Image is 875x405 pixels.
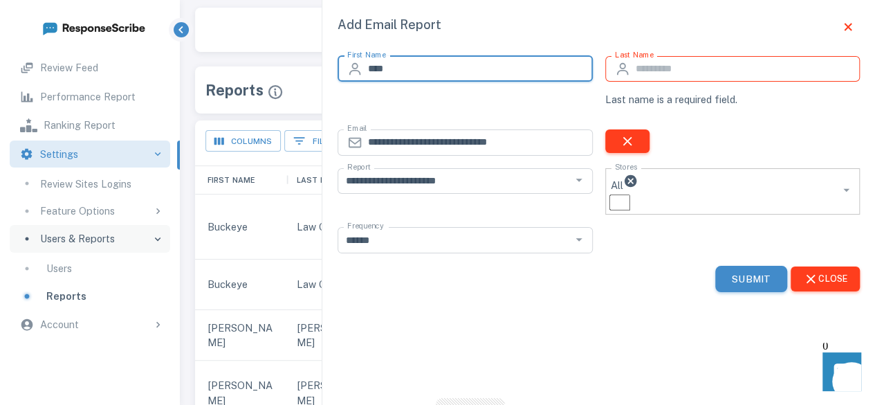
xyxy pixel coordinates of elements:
[297,321,369,350] p: [PERSON_NAME]
[10,225,169,253] div: Users & Reports
[208,219,248,235] p: Buckeye
[46,289,86,304] p: Reports
[10,255,169,282] a: Users
[208,172,256,188] div: First Name
[10,311,169,339] div: Account
[611,174,832,192] div: All
[208,321,277,350] p: [PERSON_NAME]
[40,231,115,246] p: Users & Reports
[347,221,384,232] label: Frequency
[347,162,371,173] label: Report
[10,83,169,111] a: Performance Report
[10,282,169,310] a: Reports
[10,197,169,225] div: Feature Options
[208,277,248,292] p: Buckeye
[40,204,115,219] p: Feature Options
[44,118,116,133] p: Ranking Report
[838,181,856,199] button: Open
[297,219,347,235] p: Law Group
[10,54,169,82] a: Review Feed
[791,267,860,292] button: Close
[10,170,169,198] a: Review Sites Logins
[809,343,869,402] iframe: Front Chat
[615,162,637,173] label: Stores
[40,89,136,105] p: Performance Report
[42,19,145,37] img: logo
[10,141,169,168] div: Settings
[46,261,72,276] p: Users
[40,60,98,75] p: Review Feed
[40,317,79,332] p: Account
[40,147,78,162] p: Settings
[347,50,386,61] label: First Name
[570,231,588,249] button: Open
[205,130,281,152] button: Select the columns you would like displayed.
[297,172,344,188] div: Last Name
[284,130,355,152] button: Show filters
[611,179,623,190] span: All
[605,92,860,107] p: Last name is a required field.
[205,79,284,101] div: Reports
[10,111,169,139] a: Ranking Report
[195,165,287,195] div: First Name
[615,50,654,61] label: Last Name
[347,123,367,134] label: Email
[297,277,347,292] p: Law Group
[715,266,787,292] button: Submit
[40,177,131,192] p: Review Sites Logins
[338,15,441,39] div: Add Email Report
[570,171,588,189] button: Open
